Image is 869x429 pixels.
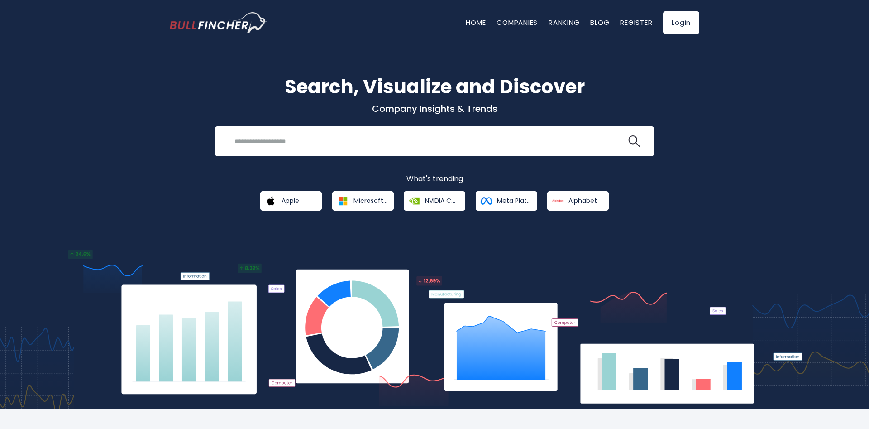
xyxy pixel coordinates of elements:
[170,174,699,184] p: What's trending
[170,12,267,33] img: bullfincher logo
[404,191,465,211] a: NVIDIA Corporation
[170,72,699,101] h1: Search, Visualize and Discover
[547,191,609,211] a: Alphabet
[628,135,640,147] img: search icon
[476,191,537,211] a: Meta Platforms
[466,18,486,27] a: Home
[332,191,394,211] a: Microsoft Corporation
[282,197,299,205] span: Apple
[425,197,459,205] span: NVIDIA Corporation
[663,11,699,34] a: Login
[590,18,609,27] a: Blog
[260,191,322,211] a: Apple
[497,18,538,27] a: Companies
[170,103,699,115] p: Company Insights & Trends
[568,197,597,205] span: Alphabet
[620,18,652,27] a: Register
[353,197,387,205] span: Microsoft Corporation
[170,12,267,33] a: Go to homepage
[497,197,531,205] span: Meta Platforms
[549,18,579,27] a: Ranking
